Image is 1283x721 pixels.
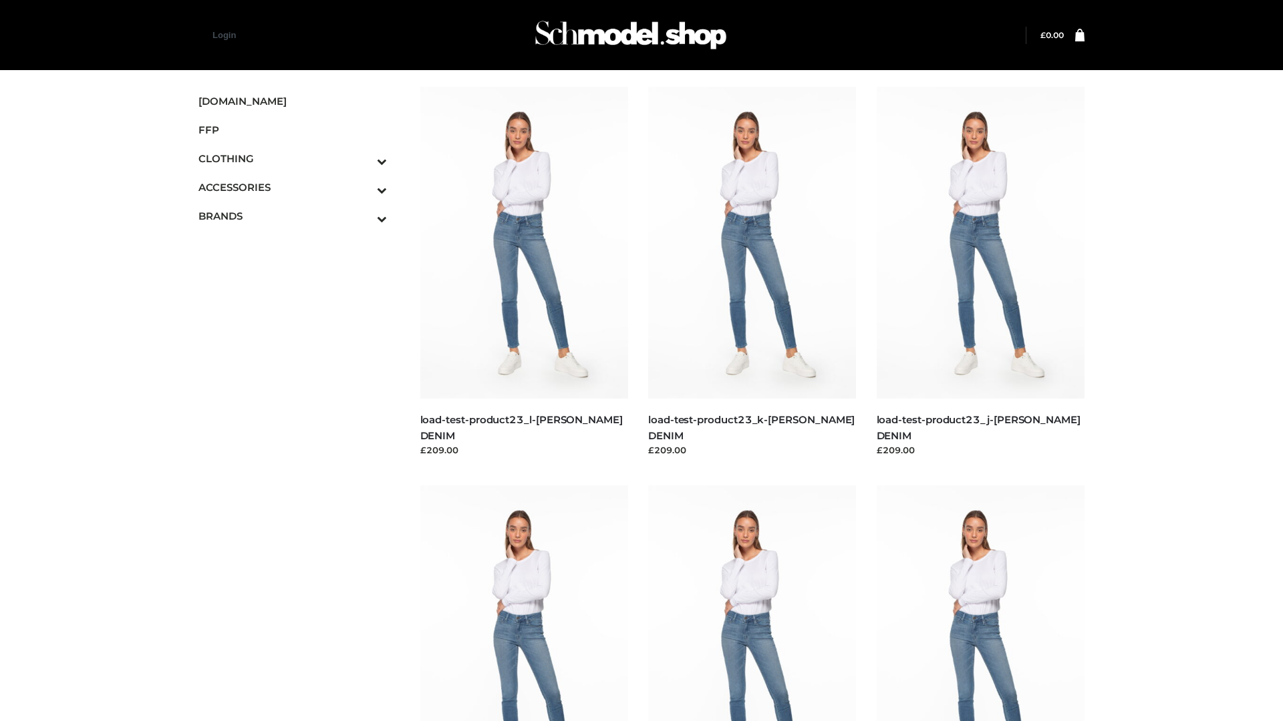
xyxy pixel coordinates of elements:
span: BRANDS [198,208,387,224]
button: Toggle Submenu [340,144,387,173]
span: [DOMAIN_NAME] [198,93,387,109]
a: [DOMAIN_NAME] [198,87,387,115]
a: £0.00 [1040,30,1064,40]
img: Schmodel Admin 964 [531,9,731,61]
button: Toggle Submenu [340,173,387,202]
a: Login [212,30,236,40]
a: ACCESSORIESToggle Submenu [198,173,387,202]
a: CLOTHINGToggle Submenu [198,144,387,173]
span: £ [1040,30,1046,40]
span: ACCESSORIES [198,180,387,195]
a: BRANDSToggle Submenu [198,202,387,230]
span: CLOTHING [198,151,387,166]
bdi: 0.00 [1040,30,1064,40]
a: load-test-product23_k-[PERSON_NAME] DENIM [648,413,855,441]
a: load-test-product23_j-[PERSON_NAME] DENIM [877,413,1081,441]
div: £209.00 [877,443,1085,457]
a: FFP [198,115,387,144]
div: £209.00 [648,443,857,457]
button: Toggle Submenu [340,202,387,230]
a: load-test-product23_l-[PERSON_NAME] DENIM [420,413,623,441]
div: £209.00 [420,443,629,457]
span: FFP [198,122,387,138]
